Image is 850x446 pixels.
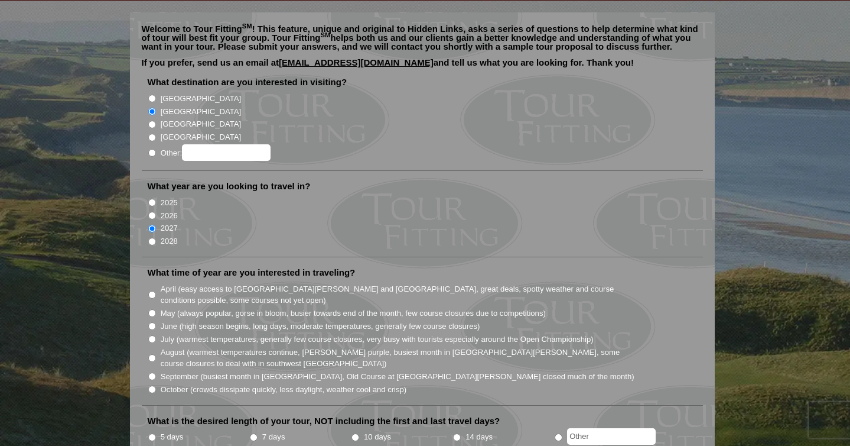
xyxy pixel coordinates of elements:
[161,283,636,306] label: April (easy access to [GEOGRAPHIC_DATA][PERSON_NAME] and [GEOGRAPHIC_DATA], great deals, spotty w...
[161,334,594,345] label: July (warmest temperatures, generally few course closures, very busy with tourists especially aro...
[321,31,331,38] sup: SM
[161,347,636,370] label: August (warmest temperatures continue, [PERSON_NAME] purple, busiest month in [GEOGRAPHIC_DATA][P...
[161,235,178,247] label: 2028
[161,384,407,396] label: October (crowds dissipate quickly, less daylight, weather cool and crisp)
[279,57,434,67] a: [EMAIL_ADDRESS][DOMAIN_NAME]
[161,431,184,443] label: 5 days
[161,222,178,234] label: 2027
[161,106,241,118] label: [GEOGRAPHIC_DATA]
[161,308,546,319] label: May (always popular, gorse in bloom, busier towards end of the month, few course closures due to ...
[161,197,178,209] label: 2025
[161,118,241,130] label: [GEOGRAPHIC_DATA]
[161,93,241,105] label: [GEOGRAPHIC_DATA]
[142,24,703,51] p: Welcome to Tour Fitting ! This feature, unique and original to Hidden Links, asks a series of que...
[567,428,656,445] input: Other
[465,431,493,443] label: 14 days
[161,321,480,332] label: June (high season begins, long days, moderate temperatures, generally few course closures)
[242,22,252,30] sup: SM
[148,76,347,88] label: What destination are you interested in visiting?
[161,144,271,161] label: Other:
[161,131,241,143] label: [GEOGRAPHIC_DATA]
[142,58,703,76] p: If you prefer, send us an email at and tell us what you are looking for. Thank you!
[148,415,500,427] label: What is the desired length of your tour, NOT including the first and last travel days?
[182,144,271,161] input: Other:
[161,371,634,383] label: September (busiest month in [GEOGRAPHIC_DATA], Old Course at [GEOGRAPHIC_DATA][PERSON_NAME] close...
[148,267,356,279] label: What time of year are you interested in traveling?
[148,180,311,192] label: What year are you looking to travel in?
[364,431,391,443] label: 10 days
[262,431,285,443] label: 7 days
[161,210,178,222] label: 2026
